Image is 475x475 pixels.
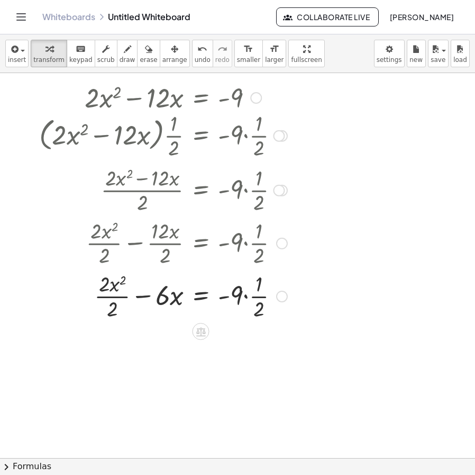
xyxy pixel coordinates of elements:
i: redo [217,43,227,56]
span: smaller [237,56,260,64]
i: format_size [243,43,253,56]
span: transform [33,56,65,64]
button: [PERSON_NAME] [381,7,462,26]
i: undo [197,43,207,56]
button: settings [374,40,405,67]
button: scrub [95,40,117,67]
button: insert [5,40,29,67]
span: larger [265,56,284,64]
span: keypad [69,56,93,64]
button: format_sizesmaller [234,40,263,67]
span: erase [140,56,157,64]
i: keyboard [76,43,86,56]
span: undo [195,56,211,64]
span: load [453,56,467,64]
span: new [409,56,423,64]
button: Collaborate Live [276,7,379,26]
span: fullscreen [291,56,322,64]
span: save [431,56,445,64]
span: draw [120,56,135,64]
span: insert [8,56,26,64]
button: Toggle navigation [13,8,30,25]
a: Whiteboards [42,12,95,22]
button: redoredo [213,40,232,67]
button: save [428,40,449,67]
div: Apply the same math to both sides of the equation [192,323,209,340]
button: load [451,40,470,67]
span: redo [215,56,230,64]
button: draw [117,40,138,67]
button: keyboardkeypad [67,40,95,67]
button: arrange [160,40,190,67]
span: [PERSON_NAME] [389,12,454,22]
span: scrub [97,56,115,64]
button: undoundo [192,40,213,67]
button: new [407,40,426,67]
button: transform [31,40,67,67]
button: format_sizelarger [262,40,286,67]
button: fullscreen [288,40,324,67]
span: arrange [162,56,187,64]
i: format_size [269,43,279,56]
button: erase [137,40,160,67]
span: settings [377,56,402,64]
span: Collaborate Live [285,12,370,22]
